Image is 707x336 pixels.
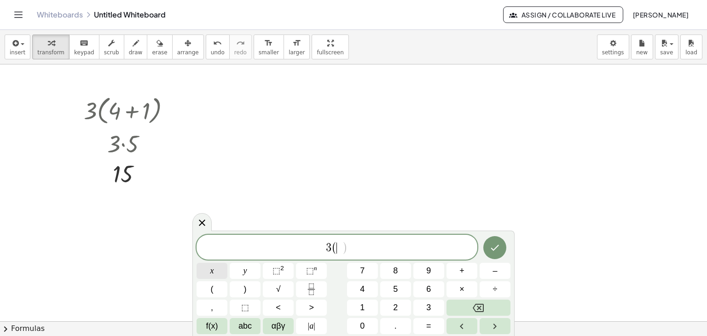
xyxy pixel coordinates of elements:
span: 3 [326,243,331,254]
span: 5 [393,283,398,295]
button: Assign / Collaborate Live [503,6,623,23]
span: ⬚ [306,266,314,275]
button: ) [230,281,261,297]
span: insert [10,49,25,56]
span: smaller [259,49,279,56]
button: arrange [172,35,204,59]
span: = [426,320,431,332]
span: save [660,49,673,56]
span: abc [238,320,252,332]
button: save [655,35,678,59]
span: y [243,265,247,277]
a: Whiteboards [37,10,83,19]
button: 0 [347,318,378,334]
span: ) [342,241,348,255]
button: Plus [446,263,477,279]
span: arrange [177,49,199,56]
button: format_sizelarger [284,35,310,59]
span: transform [37,49,64,56]
span: 7 [360,265,365,277]
span: 2 [393,301,398,314]
span: [PERSON_NAME] [632,11,689,19]
button: Placeholder [230,300,261,316]
button: load [680,35,702,59]
button: Minus [480,263,510,279]
button: Square root [263,281,294,297]
button: Greater than [296,300,327,316]
span: √ [276,283,281,295]
span: 8 [393,265,398,277]
button: Superscript [296,263,327,279]
span: 9 [426,265,431,277]
span: settings [602,49,624,56]
button: transform [32,35,70,59]
button: format_sizesmaller [254,35,284,59]
span: f(x) [206,320,218,332]
span: redo [234,49,247,56]
span: + [459,265,464,277]
button: insert [5,35,30,59]
button: Times [446,281,477,297]
button: Alphabet [230,318,261,334]
span: ⬚ [241,301,249,314]
sup: 2 [280,265,284,272]
span: < [276,301,281,314]
span: , [211,301,213,314]
span: . [394,320,397,332]
span: ( [331,241,337,255]
span: × [459,283,464,295]
span: | [308,321,310,330]
button: 6 [413,281,444,297]
button: , [197,300,227,316]
sup: n [314,265,317,272]
button: y [230,263,261,279]
span: 6 [426,283,431,295]
button: Equals [413,318,444,334]
span: ( [211,283,214,295]
button: 5 [380,281,411,297]
button: Squared [263,263,294,279]
button: Fraction [296,281,327,297]
i: format_size [292,38,301,49]
span: x [210,265,214,277]
span: 4 [360,283,365,295]
i: undo [213,38,222,49]
button: Right arrow [480,318,510,334]
button: new [631,35,653,59]
span: Assign / Collaborate Live [511,11,615,19]
i: redo [236,38,245,49]
button: . [380,318,411,334]
span: ÷ [493,283,498,295]
button: Toggle navigation [11,7,26,22]
span: load [685,49,697,56]
button: Functions [197,318,227,334]
button: Absolute value [296,318,327,334]
button: draw [124,35,148,59]
span: keypad [74,49,94,56]
span: larger [289,49,305,56]
button: settings [597,35,629,59]
span: draw [129,49,143,56]
button: Less than [263,300,294,316]
span: scrub [104,49,119,56]
span: 1 [360,301,365,314]
button: ( [197,281,227,297]
button: 8 [380,263,411,279]
span: fullscreen [317,49,343,56]
span: 3 [426,301,431,314]
i: keyboard [80,38,88,49]
button: erase [147,35,172,59]
button: Greek alphabet [263,318,294,334]
button: x [197,263,227,279]
span: ) [244,283,247,295]
span: a [308,320,315,332]
button: redoredo [229,35,252,59]
button: 7 [347,263,378,279]
span: ⬚ [272,266,280,275]
span: ​ [336,243,342,254]
span: undo [211,49,225,56]
span: | [313,321,315,330]
button: 3 [413,300,444,316]
button: Backspace [446,300,510,316]
button: [PERSON_NAME] [625,6,696,23]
